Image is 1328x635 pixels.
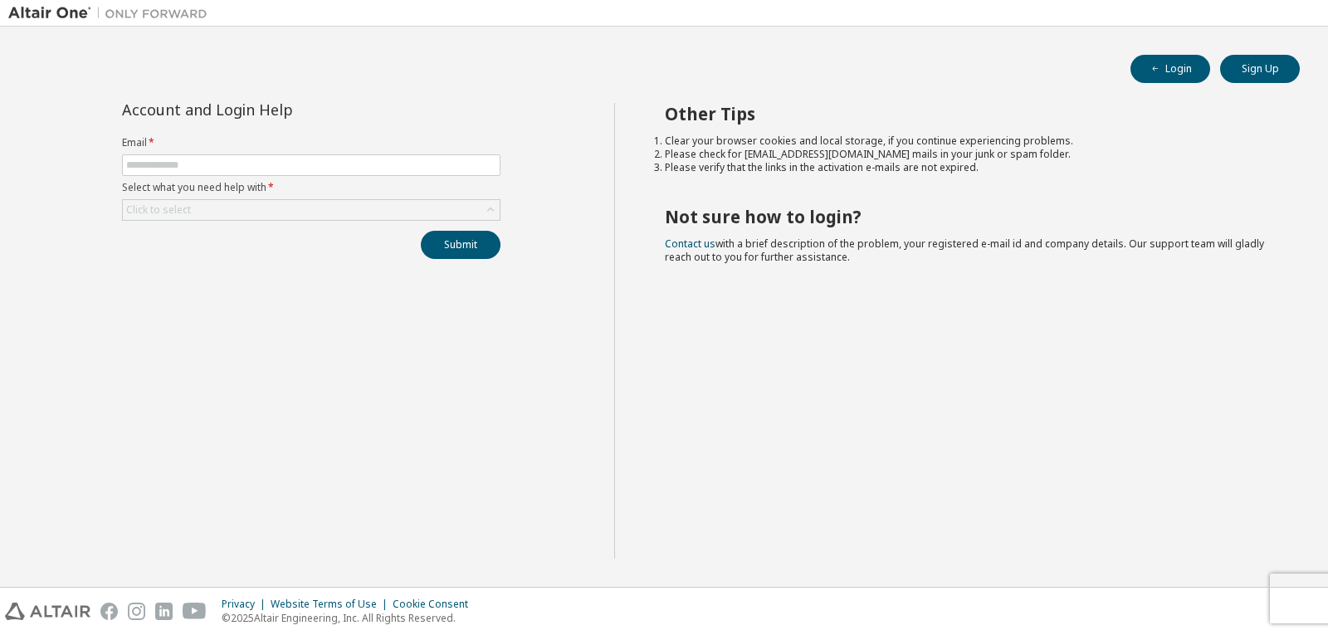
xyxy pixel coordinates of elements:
[665,161,1271,174] li: Please verify that the links in the activation e-mails are not expired.
[122,103,425,116] div: Account and Login Help
[183,603,207,620] img: youtube.svg
[8,5,216,22] img: Altair One
[271,598,393,611] div: Website Terms of Use
[123,200,500,220] div: Click to select
[665,206,1271,227] h2: Not sure how to login?
[1130,55,1210,83] button: Login
[665,148,1271,161] li: Please check for [EMAIL_ADDRESS][DOMAIN_NAME] mails in your junk or spam folder.
[155,603,173,620] img: linkedin.svg
[222,598,271,611] div: Privacy
[126,203,191,217] div: Click to select
[665,237,715,251] a: Contact us
[100,603,118,620] img: facebook.svg
[222,611,478,625] p: © 2025 Altair Engineering, Inc. All Rights Reserved.
[128,603,145,620] img: instagram.svg
[1220,55,1300,83] button: Sign Up
[665,237,1264,264] span: with a brief description of the problem, your registered e-mail id and company details. Our suppo...
[665,103,1271,125] h2: Other Tips
[122,181,500,194] label: Select what you need help with
[122,136,500,149] label: Email
[393,598,478,611] div: Cookie Consent
[665,134,1271,148] li: Clear your browser cookies and local storage, if you continue experiencing problems.
[5,603,90,620] img: altair_logo.svg
[421,231,500,259] button: Submit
